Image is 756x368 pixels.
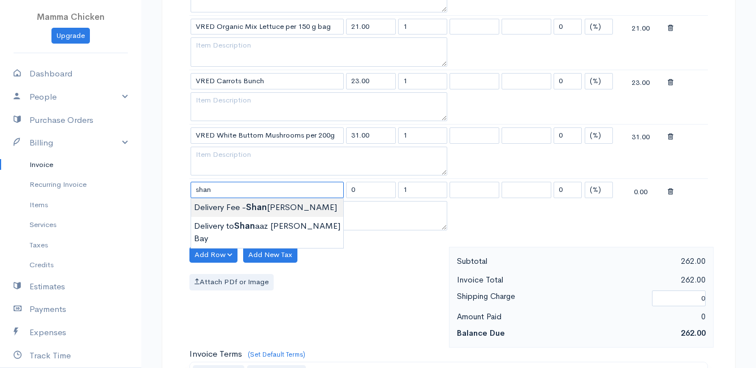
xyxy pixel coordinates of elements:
[191,217,343,248] div: Delivery to aaz [PERSON_NAME] Bay
[234,220,255,231] strong: Shan
[189,247,237,263] button: Add Row
[248,350,305,359] a: (Set Default Terms)
[189,348,242,361] label: Invoice Terms
[581,273,711,287] div: 262.00
[243,247,297,263] button: Add New Tax
[451,289,646,308] div: Shipping Charge
[581,254,711,268] div: 262.00
[451,254,581,268] div: Subtotal
[616,74,666,88] div: 23.00
[616,129,666,143] div: 31.00
[616,183,666,198] div: 0.00
[37,11,105,22] span: Mamma Chicken
[457,328,505,338] strong: Balance Due
[581,310,711,324] div: 0
[451,310,581,324] div: Amount Paid
[51,28,90,44] a: Upgrade
[189,274,274,290] label: Attach PDf or Image
[246,202,267,212] strong: Shan
[191,73,344,89] input: Item Name
[451,273,581,287] div: Invoice Total
[191,127,344,144] input: Item Name
[191,182,344,198] input: Item Name
[191,198,343,217] div: Delivery Fee - [PERSON_NAME]
[616,20,666,34] div: 21.00
[191,19,344,35] input: Item Name
[681,328,706,338] span: 262.00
